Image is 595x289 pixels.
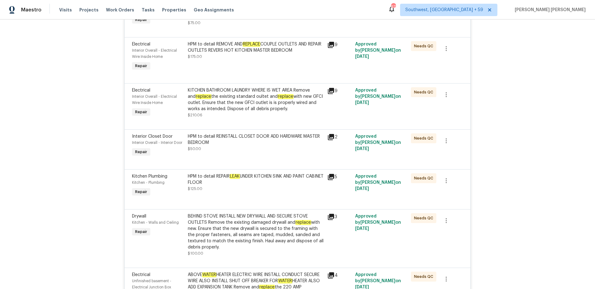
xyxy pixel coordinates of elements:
div: 2 [327,133,351,141]
span: Repair [133,63,150,69]
span: Needs QC [414,215,436,221]
em: LEAK [230,174,240,179]
span: Electrical [132,273,150,277]
em: WATER [202,272,216,277]
span: $175.00 [188,55,202,58]
span: Needs QC [414,274,436,280]
div: 9 [327,41,351,49]
div: HPM to detail REPAIR UNDER KITCHEN SINK AND PAINT CABINET FLOOR [188,173,324,186]
div: 673 [391,4,395,10]
span: Repair [133,189,150,195]
span: Maestro [21,7,42,13]
em: replace [295,220,311,225]
span: [DATE] [355,147,369,151]
span: Needs QC [414,43,436,49]
em: WATER [278,278,292,283]
span: Interior Overall - Electrical Wire Inside Home [132,95,177,105]
span: Interior Overall - Interior Door [132,141,182,144]
span: Electrical [132,42,150,46]
span: Interior Overall - Electrical Wire Inside Home [132,49,177,58]
span: Repair [133,17,150,23]
span: $210.06 [188,113,202,117]
span: Unfinished basement - Electrical Junction Box [132,279,171,289]
span: Repair [133,229,150,235]
span: Needs QC [414,135,436,141]
span: $50.00 [188,147,201,151]
span: Needs QC [414,175,436,181]
span: Kitchen - Plumbing [132,181,165,184]
div: 4 [327,272,351,279]
span: Work Orders [106,7,134,13]
span: Repair [133,149,150,155]
span: Interior Closet Door [132,134,173,139]
div: BEHIND STOVE INSTALL NEW DRYWALL AND SECURE STOVE OUTLETS Remove the existing damaged drywall and... [188,213,324,250]
em: replace [196,94,211,99]
div: 5 [327,173,351,181]
em: replace [278,94,293,99]
div: 9 [327,87,351,95]
em: REPLACE [243,42,260,47]
span: Properties [162,7,186,13]
span: Electrical [132,88,150,93]
span: Visits [59,7,72,13]
span: Southwest, [GEOGRAPHIC_DATA] + 59 [405,7,483,13]
div: KITCHEN BATHROOM LAUNDRY WHERE IS WET AREA Remove and the existing standard oultet and with new G... [188,87,324,112]
div: 3 [327,213,351,221]
span: Needs QC [414,89,436,95]
span: Approved by [PERSON_NAME] on [355,214,401,231]
span: Kitchen - Walls and Ceiling [132,221,179,224]
div: HPM to detail REMOVE AND COUPLE OUTLETS AND REPAIR OUTLETS REVERS HOT KITCHEN MASTER BEDROOM [188,41,324,54]
span: Projects [79,7,99,13]
div: HPM to detail REINSTALL CLOSET DOOR ADD HARDWARE MASTER BEDROOM [188,133,324,146]
span: [DATE] [355,54,369,59]
span: Approved by [PERSON_NAME] on [355,42,401,59]
span: [DATE] [355,101,369,105]
span: Tasks [142,8,155,12]
span: $100.00 [188,252,203,255]
span: $125.00 [188,187,202,191]
span: Approved by [PERSON_NAME] on [355,134,401,151]
span: [DATE] [355,226,369,231]
span: Drywall [132,214,146,218]
span: Approved by [PERSON_NAME] on [355,174,401,191]
span: Repair [133,109,150,115]
span: Kitchen Plumbing [132,174,167,179]
span: [DATE] [355,187,369,191]
span: $75.00 [188,21,201,25]
span: Geo Assignments [194,7,234,13]
span: [PERSON_NAME] [PERSON_NAME] [512,7,586,13]
span: Approved by [PERSON_NAME] on [355,88,401,105]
